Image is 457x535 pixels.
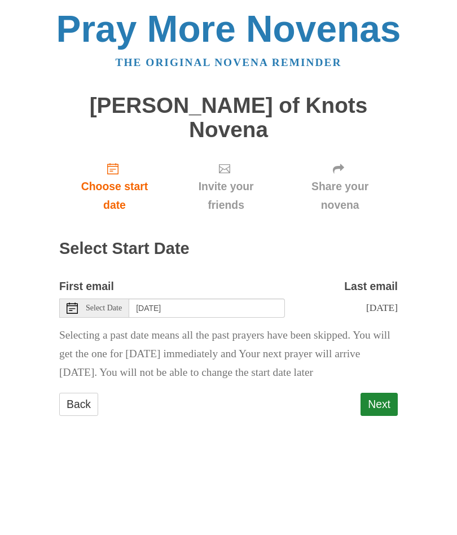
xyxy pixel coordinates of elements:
a: Pray More Novenas [56,8,401,50]
a: Choose start date [59,153,170,220]
h1: [PERSON_NAME] of Knots Novena [59,94,398,142]
span: Invite your friends [181,177,271,214]
a: Invite your friends [170,153,282,220]
a: Share your novena [282,153,398,220]
button: Next [361,393,398,416]
span: Share your novena [293,177,386,214]
a: Back [59,393,98,416]
p: Selecting a past date means all the past prayers have been skipped. You will get the one for [DAT... [59,326,398,382]
label: Last email [344,277,398,296]
span: Select Date [86,304,122,312]
a: The original novena reminder [116,56,342,68]
input: Use the arrow keys to pick a date [129,299,285,318]
span: [DATE] [366,302,398,313]
span: Choose start date [71,177,159,214]
h2: Select Start Date [59,240,398,258]
label: First email [59,277,114,296]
